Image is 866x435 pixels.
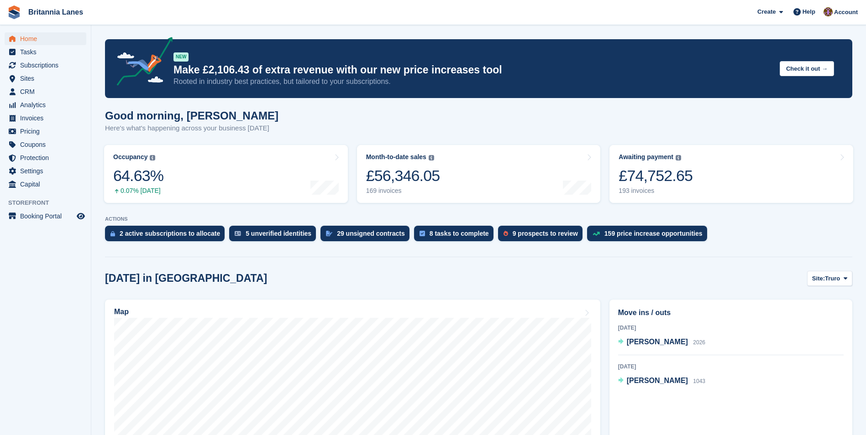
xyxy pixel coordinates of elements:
div: 0.07% [DATE] [113,187,163,195]
span: Invoices [20,112,75,124]
span: Subscriptions [20,59,75,72]
a: 159 price increase opportunities [587,226,712,246]
a: Awaiting payment £74,752.65 193 invoices [609,145,853,203]
a: Month-to-date sales £56,346.05 169 invoices [357,145,601,203]
div: 159 price increase opportunities [604,230,703,237]
a: menu [5,178,86,191]
div: 193 invoices [619,187,693,195]
span: [PERSON_NAME] [627,338,688,346]
span: Sites [20,72,75,85]
p: Make £2,106.43 of extra revenue with our new price increases tool [173,63,772,77]
button: Check it out → [780,61,834,76]
img: price_increase_opportunities-93ffe204e8149a01c8c9dc8f82e8f89637d9d84a8eef4429ea346261dce0b2c0.svg [593,232,600,236]
div: Month-to-date sales [366,153,426,161]
span: Site: [812,274,825,283]
a: menu [5,210,86,223]
a: menu [5,59,86,72]
p: Here's what's happening across your business [DATE] [105,123,278,134]
a: Preview store [75,211,86,222]
div: 64.63% [113,166,163,185]
div: NEW [173,52,189,62]
h1: Good morning, [PERSON_NAME] [105,109,278,122]
img: icon-info-grey-7440780725fd019a000dd9b08b2336e03edf1995a4989e88bcd33f0948082b44.svg [429,155,434,161]
a: Britannia Lanes [25,5,87,20]
div: [DATE] [618,362,844,371]
h2: Move ins / outs [618,307,844,318]
button: Site: Truro [807,271,852,286]
img: active_subscription_to_allocate_icon-d502201f5373d7db506a760aba3b589e785aa758c864c3986d89f69b8ff3... [110,231,115,237]
div: Occupancy [113,153,147,161]
div: 169 invoices [366,187,440,195]
a: menu [5,125,86,138]
a: menu [5,85,86,98]
img: Andy Collier [824,7,833,16]
span: Coupons [20,138,75,151]
img: prospect-51fa495bee0391a8d652442698ab0144808aea92771e9ea1ae160a38d050c398.svg [504,231,508,236]
img: icon-info-grey-7440780725fd019a000dd9b08b2336e03edf1995a4989e88bcd33f0948082b44.svg [676,155,681,161]
img: stora-icon-8386f47178a22dfd0bd8f6a31ec36ba5ce8667c1dd55bd0f319d3a0aa187defe.svg [7,5,21,19]
img: contract_signature_icon-13c848040528278c33f63329250d36e43548de30e8caae1d1a13099fd9432cc5.svg [326,231,332,236]
span: Tasks [20,46,75,58]
a: 8 tasks to complete [414,226,498,246]
a: [PERSON_NAME] 1043 [618,375,705,387]
a: menu [5,165,86,177]
span: Create [757,7,776,16]
a: [PERSON_NAME] 2026 [618,337,705,348]
span: Home [20,32,75,45]
a: menu [5,72,86,85]
img: icon-info-grey-7440780725fd019a000dd9b08b2336e03edf1995a4989e88bcd33f0948082b44.svg [150,155,155,161]
p: Rooted in industry best practices, but tailored to your subscriptions. [173,77,772,87]
a: Occupancy 64.63% 0.07% [DATE] [104,145,348,203]
div: £74,752.65 [619,166,693,185]
span: Settings [20,165,75,177]
a: 2 active subscriptions to allocate [105,226,229,246]
a: 9 prospects to review [498,226,587,246]
span: Truro [825,274,840,283]
img: price-adjustments-announcement-icon-8257ccfd72463d97f412b2fc003d46551f7dbcb40ab6d574587a9cd5c0d94... [109,37,173,89]
span: Help [803,7,815,16]
p: ACTIONS [105,216,852,222]
span: Capital [20,178,75,191]
span: Analytics [20,98,75,111]
div: 29 unsigned contracts [337,230,405,237]
div: Awaiting payment [619,153,673,161]
div: 8 tasks to complete [430,230,489,237]
h2: Map [114,308,129,316]
span: Account [834,8,858,17]
a: 29 unsigned contracts [320,226,414,246]
a: menu [5,98,86,111]
span: 1043 [693,378,705,384]
a: menu [5,138,86,151]
div: £56,346.05 [366,166,440,185]
h2: [DATE] in [GEOGRAPHIC_DATA] [105,272,267,285]
a: menu [5,46,86,58]
span: CRM [20,85,75,98]
span: 2026 [693,339,705,346]
img: task-75834270c22a3079a89374b754ae025e5fb1db73e45f91037f5363f120a921f8.svg [420,231,425,236]
span: [PERSON_NAME] [627,377,688,384]
div: [DATE] [618,324,844,332]
div: 5 unverified identities [246,230,311,237]
span: Booking Portal [20,210,75,223]
div: 2 active subscriptions to allocate [120,230,220,237]
a: menu [5,112,86,124]
a: menu [5,151,86,164]
a: menu [5,32,86,45]
span: Pricing [20,125,75,138]
img: verify_identity-adf6edd0f0f0b5bbfe63781bf79b02c33cf7c696d77639b501bdc392416b5a36.svg [235,231,241,236]
span: Storefront [8,198,91,207]
span: Protection [20,151,75,164]
a: 5 unverified identities [229,226,320,246]
div: 9 prospects to review [513,230,578,237]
